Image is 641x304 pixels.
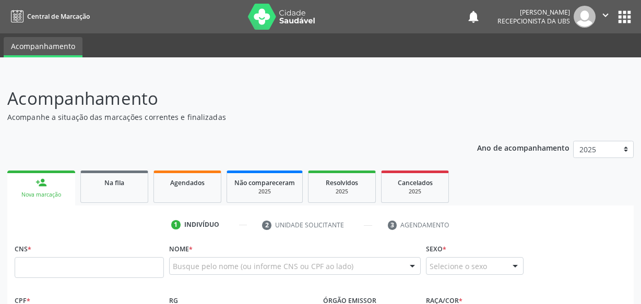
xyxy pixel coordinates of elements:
div: 2025 [389,188,441,196]
img: img [574,6,596,28]
p: Acompanhe a situação das marcações correntes e finalizadas [7,112,446,123]
div: person_add [35,177,47,188]
div: Nova marcação [15,191,68,199]
label: Nome [169,241,193,257]
div: 2025 [234,188,295,196]
span: Na fila [104,178,124,187]
span: Não compareceram [234,178,295,187]
span: Cancelados [398,178,433,187]
i:  [600,9,611,21]
div: [PERSON_NAME] [497,8,570,17]
a: Central de Marcação [7,8,90,25]
span: Central de Marcação [27,12,90,21]
span: Busque pelo nome (ou informe CNS ou CPF ao lado) [173,261,353,272]
div: Indivíduo [184,220,219,229]
button: apps [615,8,634,26]
span: Resolvidos [326,178,358,187]
span: Agendados [170,178,205,187]
span: Selecione o sexo [430,261,487,272]
span: Recepcionista da UBS [497,17,570,26]
label: Sexo [426,241,446,257]
button:  [596,6,615,28]
button: notifications [466,9,481,24]
p: Ano de acompanhamento [477,141,569,154]
div: 1 [171,220,181,229]
label: CNS [15,241,31,257]
p: Acompanhamento [7,86,446,112]
a: Acompanhamento [4,37,82,57]
div: 2025 [316,188,368,196]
